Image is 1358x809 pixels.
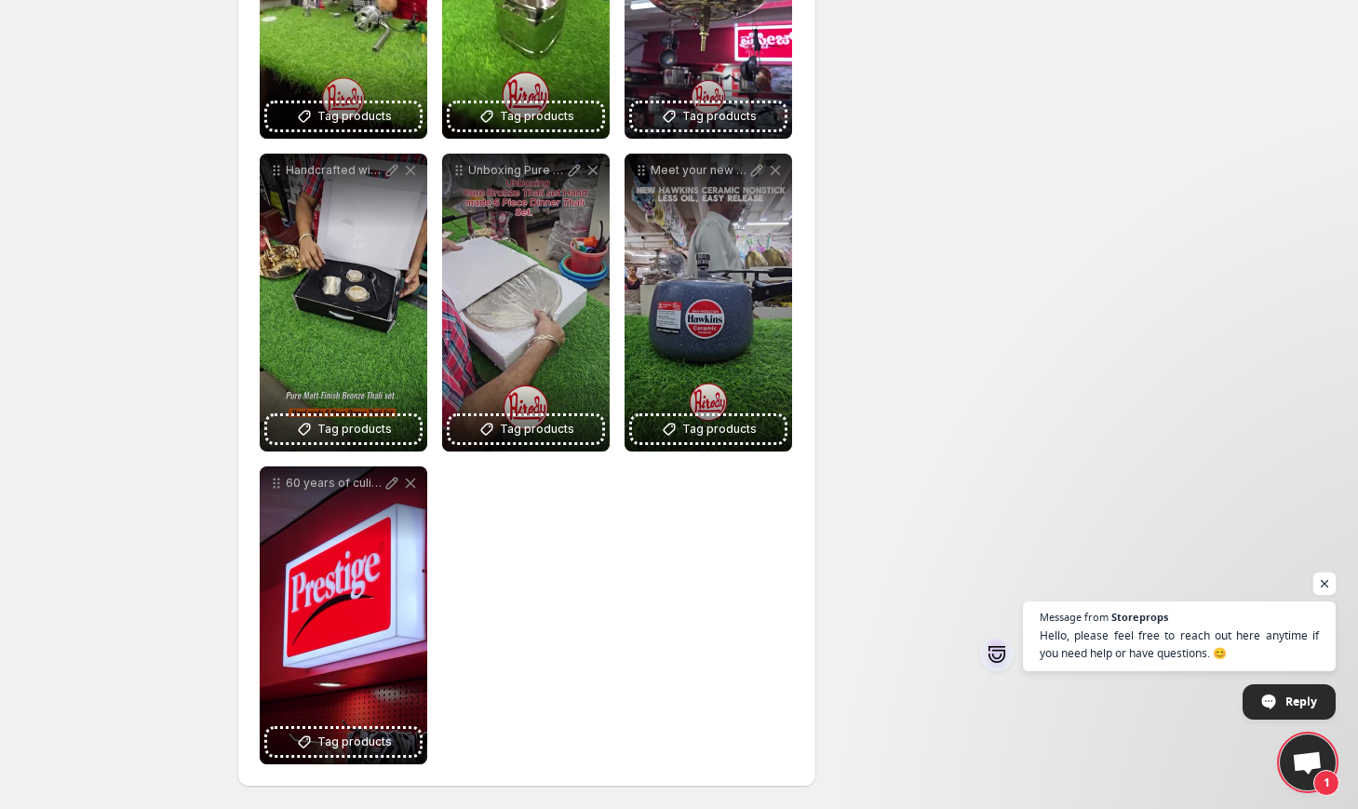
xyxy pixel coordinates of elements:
[267,416,420,442] button: Tag products
[1040,627,1319,662] span: Hello, please feel free to reach out here anytime if you need help or have questions. 😊
[682,107,757,126] span: Tag products
[1040,612,1109,622] span: Message from
[1280,735,1336,790] div: Open chat
[317,420,392,438] span: Tag products
[468,163,565,178] p: Unboxing Pure Bronze Thali set Hand made 6 Piece Dinner Thali Set Call us at [PHONE_NUMBER] Visit...
[632,416,785,442] button: Tag products
[1285,685,1317,718] span: Reply
[651,163,747,178] p: Meet your new kitchen BFF The [PERSON_NAME] Ceramic Nonstick is perfect for 3-4 people uses less ...
[500,420,574,438] span: Tag products
[267,103,420,129] button: Tag products
[500,107,574,126] span: Tag products
[286,476,383,491] p: 60 years of culinary excellence Step into a world of innovation and prestige with Airodys stunnin...
[1111,612,1168,622] span: Storeprops
[260,466,427,764] div: 60 years of culinary excellence Step into a world of innovation and prestige with Airodys stunnin...
[450,416,602,442] button: Tag products
[632,103,785,129] button: Tag products
[682,420,757,438] span: Tag products
[317,107,392,126] span: Tag products
[267,729,420,755] button: Tag products
[317,733,392,751] span: Tag products
[450,103,602,129] button: Tag products
[260,154,427,452] div: Handcrafted with care this 6-piece dinner set offers more than just elegance It helps regulate th...
[625,154,792,452] div: Meet your new kitchen BFF The [PERSON_NAME] Ceramic Nonstick is perfect for 3-4 people uses less ...
[286,163,383,178] p: Handcrafted with care this 6-piece dinner set offers more than just elegance It helps regulate th...
[442,154,610,452] div: Unboxing Pure Bronze Thali set Hand made 6 Piece Dinner Thali Set Call us at [PHONE_NUMBER] Visit...
[1313,770,1339,796] span: 1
